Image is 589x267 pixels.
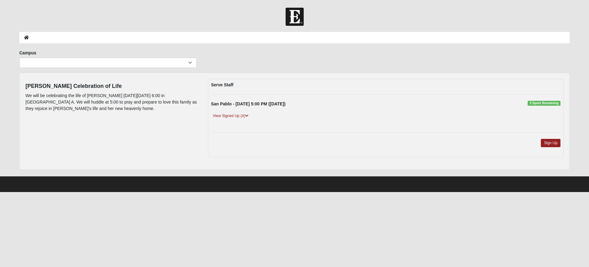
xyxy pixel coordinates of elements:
h4: [PERSON_NAME] Celebration of Life [25,83,199,90]
label: Campus [19,50,36,56]
img: Church of Eleven22 Logo [286,8,304,26]
a: Sign Up [541,139,560,147]
a: View Signed Up (4) [211,113,250,119]
span: 3 Spots Remaining [528,101,560,106]
strong: Serve Staff [211,82,233,87]
strong: San Pablo - [DATE] 5:00 PM ([DATE]) [211,101,286,106]
p: We will be celebrating the life of [PERSON_NAME] [DATE][DATE] 6:00 in [GEOGRAPHIC_DATA] A. We wil... [25,92,199,112]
